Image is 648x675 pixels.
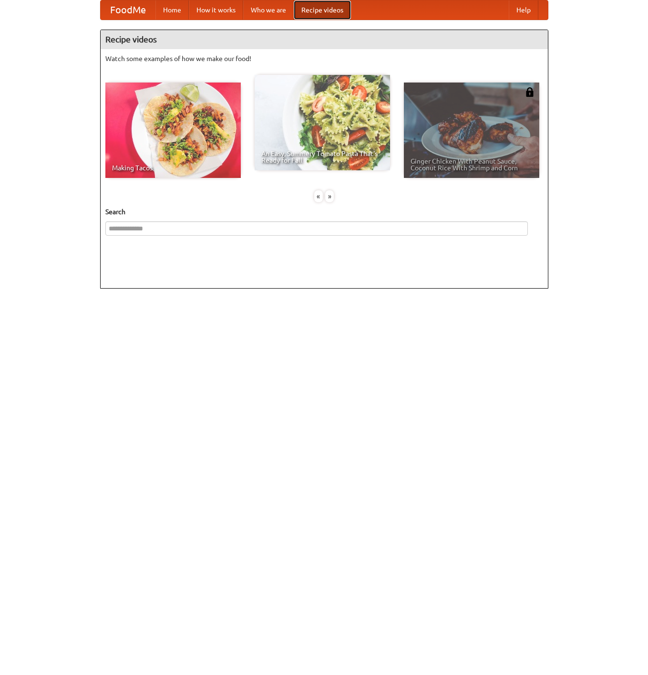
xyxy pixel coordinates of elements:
p: Watch some examples of how we make our food! [105,54,543,63]
a: Making Tacos [105,83,241,178]
a: Recipe videos [294,0,351,20]
a: FoodMe [101,0,155,20]
h4: Recipe videos [101,30,548,49]
a: Who we are [243,0,294,20]
div: « [314,190,323,202]
a: An Easy, Summery Tomato Pasta That's Ready for Fall [255,75,390,170]
span: Making Tacos [112,165,234,171]
a: Home [155,0,189,20]
div: » [325,190,334,202]
img: 483408.png [525,87,535,97]
a: How it works [189,0,243,20]
a: Help [509,0,538,20]
span: An Easy, Summery Tomato Pasta That's Ready for Fall [261,150,383,164]
h5: Search [105,207,543,217]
